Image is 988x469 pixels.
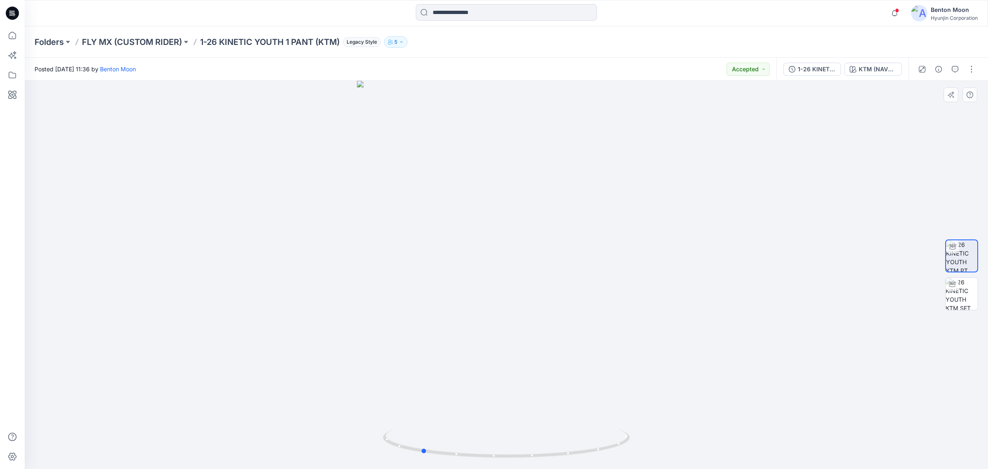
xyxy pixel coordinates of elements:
[384,36,408,48] button: 5
[340,36,381,48] button: Legacy Style
[911,5,927,21] img: avatar
[82,36,182,48] a: FLY MX (CUSTOM RIDER)
[100,66,136,73] a: Benton Moon
[394,38,397,47] p: 5
[946,240,977,272] img: 1-26 KINETIC YOUTH KTM PT
[798,65,836,74] div: 1-26 KINETIC YOUTH 1 PANT (KTM)
[35,65,136,73] span: Posted [DATE] 11:36 by
[783,63,841,76] button: 1-26 KINETIC YOUTH 1 PANT (KTM)
[35,36,64,48] a: Folders
[932,63,945,76] button: Details
[946,278,978,310] img: 1-26 KINETIC YOUTH KTM SET
[200,36,340,48] p: 1-26 KINETIC YOUTH 1 PANT (KTM)
[343,37,381,47] span: Legacy Style
[844,63,902,76] button: KTM (NAVY/ORANGE)
[931,15,978,21] div: Hyunjin Corporation
[931,5,978,15] div: Benton Moon
[859,65,897,74] div: KTM (NAVY/ORANGE)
